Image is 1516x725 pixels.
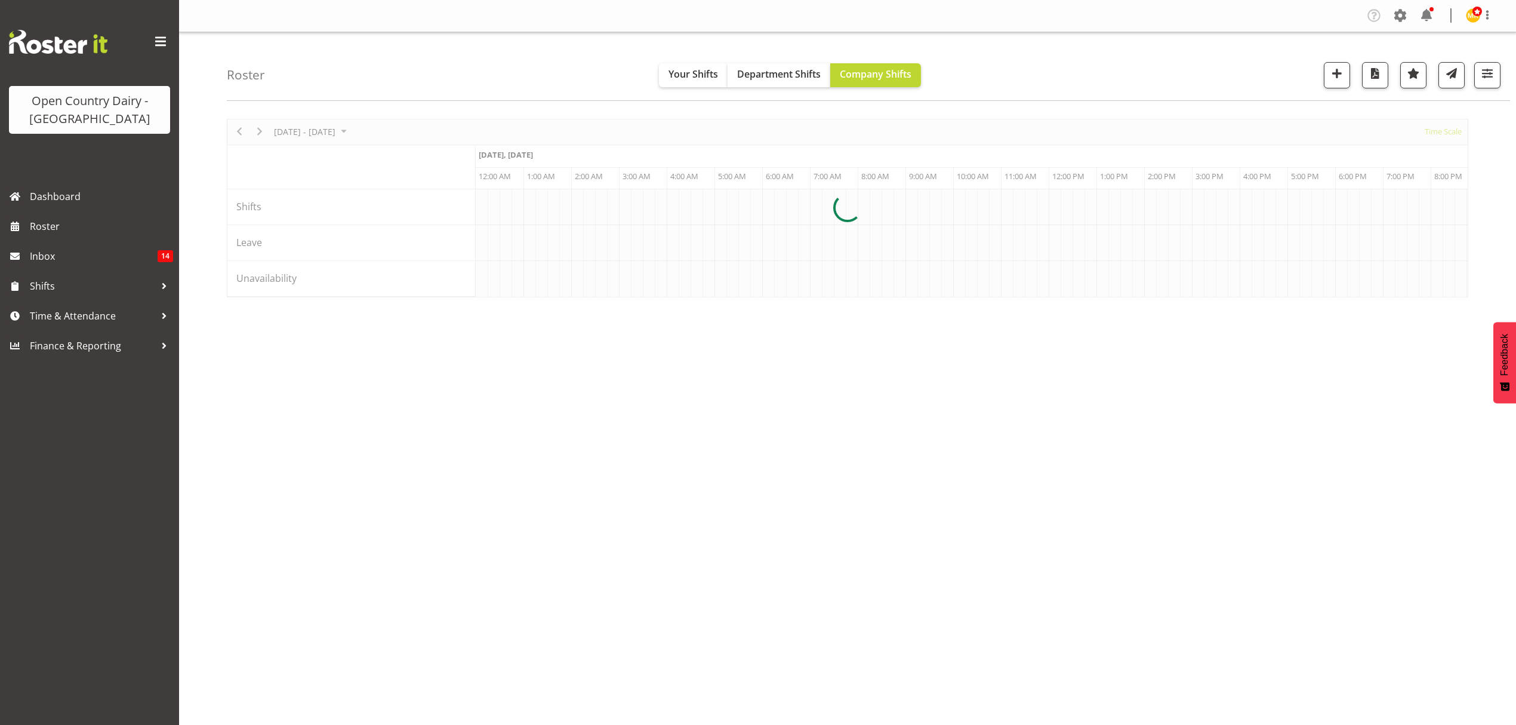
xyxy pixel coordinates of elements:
img: Rosterit website logo [9,30,107,54]
img: milk-reception-awarua7542.jpg [1466,8,1480,23]
span: Dashboard [30,188,173,205]
span: Inbox [30,247,158,265]
button: Add a new shift [1324,62,1350,88]
span: Time & Attendance [30,307,155,325]
span: Company Shifts [840,67,911,81]
span: Shifts [30,277,155,295]
button: Send a list of all shifts for the selected filtered period to all rostered employees. [1438,62,1465,88]
span: Finance & Reporting [30,337,155,355]
button: Filter Shifts [1474,62,1500,88]
div: Open Country Dairy - [GEOGRAPHIC_DATA] [21,92,158,128]
button: Company Shifts [830,63,921,87]
button: Feedback - Show survey [1493,322,1516,403]
span: Your Shifts [668,67,718,81]
button: Download a PDF of the roster according to the set date range. [1362,62,1388,88]
span: 14 [158,250,173,262]
span: Feedback [1499,334,1510,376]
span: Department Shifts [737,67,821,81]
button: Department Shifts [728,63,830,87]
button: Your Shifts [659,63,728,87]
button: Highlight an important date within the roster. [1400,62,1426,88]
h4: Roster [227,68,265,82]
span: Roster [30,217,173,235]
